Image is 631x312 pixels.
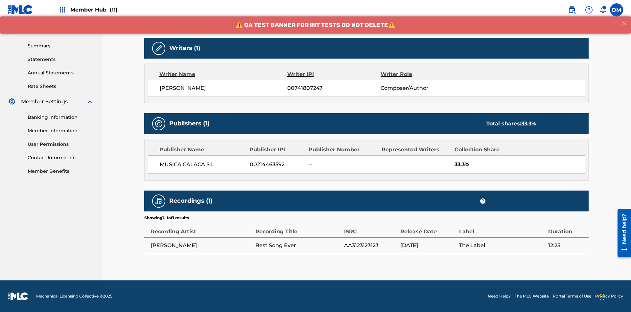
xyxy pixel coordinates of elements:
[8,5,33,14] img: MLC Logo
[381,70,466,78] div: Writer Role
[155,197,163,205] img: Recordings
[287,84,381,92] span: 00741807247
[309,161,377,169] span: --
[250,161,304,169] span: 00214463592
[521,120,536,127] span: 33.3 %
[382,146,450,154] div: Represented Writers
[28,168,94,175] a: Member Benefits
[400,221,456,236] div: Release Date
[255,221,341,236] div: Recording Title
[565,3,578,16] a: Public Search
[159,70,287,78] div: Writer Name
[568,6,576,14] img: search
[28,114,94,121] a: Banking Information
[400,242,456,249] span: [DATE]
[486,120,536,128] div: Total shares:
[21,98,68,106] span: Member Settings
[36,293,112,299] span: Mechanical Licensing Collective © 2025
[488,293,511,299] a: Need Help?
[8,98,16,106] img: Member Settings
[110,7,118,13] span: (11)
[344,242,397,249] span: AA3123123123
[159,146,245,154] div: Publisher Name
[287,70,381,78] div: Writer IPI
[381,84,466,92] span: Composer/Author
[86,98,94,106] img: expand
[585,6,593,14] img: help
[160,161,245,169] span: MUSICA CALACA S L
[548,242,585,249] span: 12:25
[151,242,252,249] span: [PERSON_NAME]
[599,7,606,13] div: Notifications
[58,6,66,14] img: Top Rightsholders
[459,221,545,236] div: Label
[582,3,596,16] div: Help
[144,215,189,221] p: Showing 1 - 1 of 1 results
[28,83,94,90] a: Rate Sheets
[455,161,585,169] span: 33.3%
[28,69,94,76] a: Annual Statements
[155,44,163,52] img: Writers
[169,120,209,127] h5: Publishers (1)
[309,146,377,154] div: Publisher Number
[28,127,94,134] a: Member Information
[169,44,200,52] h5: Writers (1)
[169,197,212,205] h5: Recordings (1)
[28,141,94,148] a: User Permissions
[255,242,341,249] span: Best Song Ever
[28,56,94,63] a: Statements
[459,242,545,249] span: The Label
[548,221,585,236] div: Duration
[600,287,604,307] div: Drag
[553,293,591,299] a: Portal Terms of Use
[155,120,163,128] img: Publishers
[28,42,94,49] a: Summary
[70,6,118,13] span: Member Hub
[8,292,28,300] img: logo
[28,154,94,161] a: Contact Information
[344,221,397,236] div: ISRC
[613,206,631,260] iframe: Resource Center
[455,146,518,154] div: Collection Share
[236,5,395,12] span: ⚠️ QA TEST BANNER FOR INT TESTS DO NOT DELETE⚠️
[160,84,287,92] span: [PERSON_NAME]
[151,221,252,236] div: Recording Artist
[595,293,623,299] a: Privacy Policy
[480,198,485,204] span: ?
[598,280,631,312] iframe: Chat Widget
[515,293,549,299] a: The MLC Website
[610,3,623,16] div: User Menu
[249,146,304,154] div: Publisher IPI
